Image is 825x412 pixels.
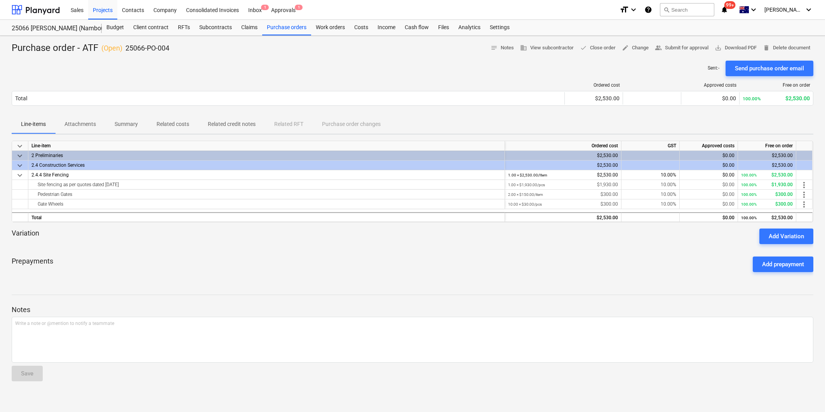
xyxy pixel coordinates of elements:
div: Approved costs [684,82,736,88]
div: Add Variation [769,231,804,241]
span: View subcontractor [520,44,574,52]
iframe: Chat Widget [786,375,825,412]
div: $2,530.00 [743,95,810,101]
span: 1 [261,5,269,10]
p: 25066-PO-004 [125,44,169,53]
span: Delete document [763,44,810,52]
button: Change [619,42,652,54]
div: $1,930.00 [741,180,793,190]
span: 1 [295,5,303,10]
small: 1.00 × $2,530.00 / Item [508,173,547,177]
div: $2,530.00 [741,170,793,180]
div: Site fencing as per quotes dated 27/08/2025 [31,180,501,189]
div: 10.00% [621,170,680,180]
p: Related costs [157,120,189,128]
div: Purchase order - ATF [12,42,169,54]
i: keyboard_arrow_down [629,5,638,14]
span: more_vert [799,180,809,190]
div: $0.00 [683,161,734,170]
div: Approved costs [680,141,738,151]
p: Notes [12,305,813,314]
p: Summary [115,120,138,128]
small: 100.00% [741,192,757,197]
a: Purchase orders [262,20,311,35]
div: Pedestrian Gates [31,190,501,199]
div: Claims [237,20,262,35]
a: Work orders [311,20,350,35]
a: RFTs [173,20,195,35]
span: Close order [580,44,616,52]
span: keyboard_arrow_down [15,161,24,170]
span: save_alt [715,44,722,51]
p: Variation [12,229,39,244]
p: Prepayments [12,257,53,272]
div: Add prepayment [762,259,804,269]
div: 2 Preliminaries [31,151,501,160]
div: Total [15,95,27,101]
div: $0.00 [683,213,734,223]
div: 10.00% [621,199,680,209]
div: Files [433,20,454,35]
div: 10.00% [621,190,680,199]
div: 10.00% [621,180,680,190]
span: people_alt [655,44,662,51]
div: Free on order [738,141,796,151]
button: Add Variation [759,229,813,244]
div: $0.00 [683,190,734,199]
a: Client contract [129,20,173,35]
div: Free on order [743,82,810,88]
small: 100.00% [741,202,757,206]
span: business [520,44,527,51]
div: $300.00 [508,190,618,199]
div: $2,530.00 [508,170,618,180]
span: Submit for approval [655,44,708,52]
div: Ordered cost [568,82,620,88]
i: notifications [721,5,728,14]
a: Analytics [454,20,485,35]
div: $2,530.00 [741,213,793,223]
small: 100.00% [741,173,757,177]
i: Knowledge base [644,5,652,14]
div: Cash flow [400,20,433,35]
span: edit [622,44,629,51]
p: Sent : - [708,65,719,72]
div: $1,930.00 [508,180,618,190]
small: 100.00% [741,183,757,187]
button: Search [660,3,714,16]
div: Settings [485,20,514,35]
span: more_vert [799,200,809,209]
p: Line-items [21,120,46,128]
span: 99+ [724,1,736,9]
button: View subcontractor [517,42,577,54]
a: Income [373,20,400,35]
div: Gate Wheels [31,199,501,209]
small: 100.00% [741,216,757,220]
span: 2.4.4 Site Fencing [31,172,69,178]
div: $0.00 [683,180,734,190]
a: Costs [350,20,373,35]
small: 100.00% [743,96,761,101]
div: $0.00 [684,95,736,101]
span: delete [763,44,770,51]
a: Budget [102,20,129,35]
div: $2,530.00 [568,95,620,101]
span: more_vert [799,190,809,199]
div: Ordered cost [505,141,621,151]
p: Related credit notes [208,120,256,128]
span: Change [622,44,649,52]
button: Send purchase order email [726,61,813,76]
div: 2.4 Construction Services [31,161,501,170]
p: Attachments [64,120,96,128]
button: Add prepayment [753,257,813,272]
span: keyboard_arrow_down [15,151,24,161]
button: Close order [577,42,619,54]
button: Delete document [760,42,813,54]
div: $2,530.00 [508,151,618,161]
